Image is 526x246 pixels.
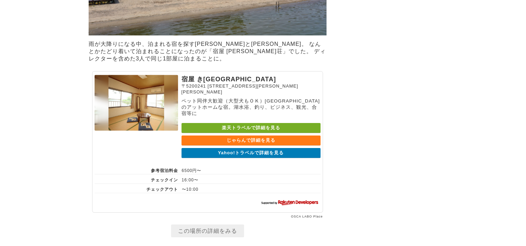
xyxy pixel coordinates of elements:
p: 雨が大降りになる中、泊まれる宿を探す[PERSON_NAME]と[PERSON_NAME]。 なんとかたどり着いて泊まれることになったのが「宿屋 [PERSON_NAME]荘」でした。 ディレク... [89,39,326,64]
img: 楽天ウェブサービスセンター [260,198,321,206]
span: 〒5200241 [181,83,206,89]
img: 宿屋 きよみ荘 [95,75,178,131]
a: 楽天トラベルで詳細を見る [181,123,321,133]
td: 16:00〜 [178,174,321,183]
td: 6500円〜 [178,165,321,174]
p: 宿屋 き[GEOGRAPHIC_DATA] [181,75,321,83]
p: ペット同伴大歓迎（大型犬もＯＫ）[GEOGRAPHIC_DATA]のアットホームな宿。湖水浴、釣り、ビジネス、観光、合宿等に [181,98,321,117]
th: 参考宿泊料金 [95,165,178,174]
td: 〜10:00 [178,183,321,193]
span: [STREET_ADDRESS][PERSON_NAME][PERSON_NAME] [181,83,298,95]
th: チェックイン [95,174,178,183]
a: この場所の詳細をみる [171,224,244,237]
th: チェックアウト [95,183,178,193]
a: Yahoo!トラベルで詳細を見る [181,148,321,158]
a: じゃらんで詳細を見る [181,136,321,146]
a: OSCA LABO Place [291,215,323,218]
